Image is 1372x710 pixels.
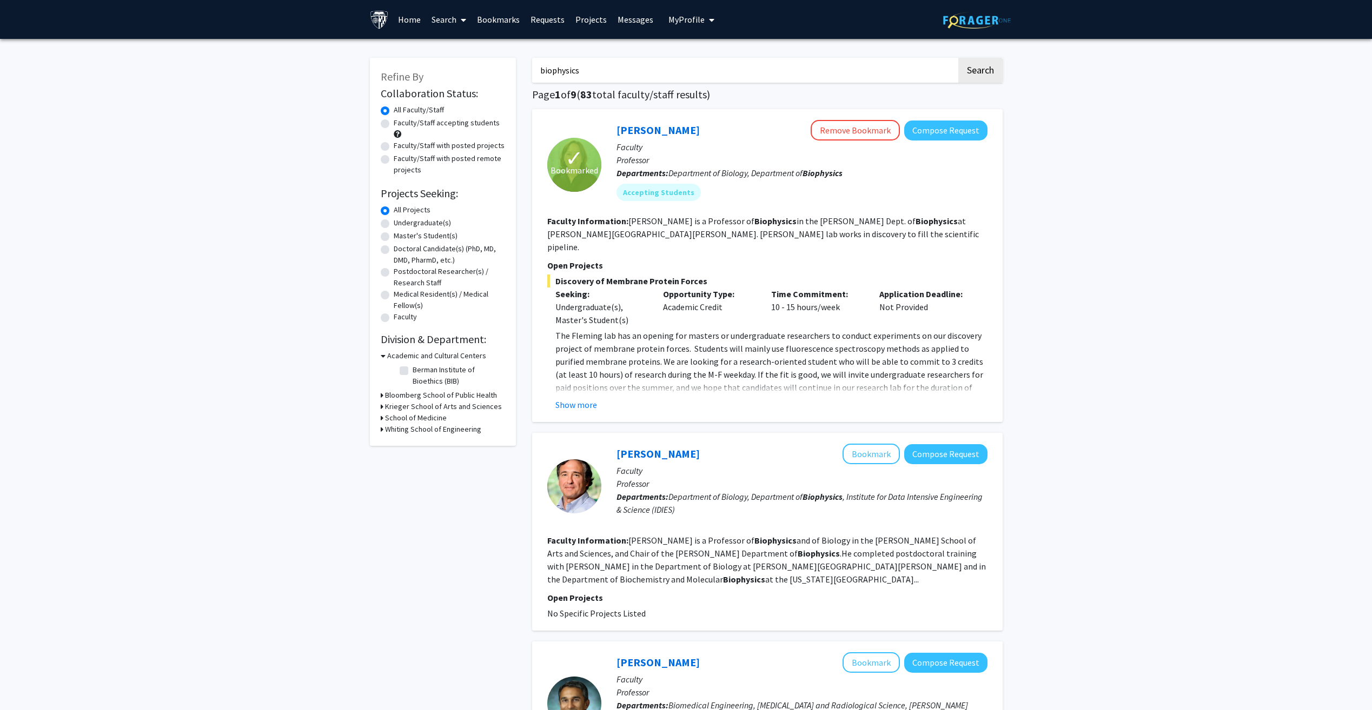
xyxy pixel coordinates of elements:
a: Home [393,1,426,38]
div: 10 - 15 hours/week [763,287,871,326]
label: All Projects [394,204,430,216]
button: Compose Request to Bertrand Garcia-Moreno [904,444,987,464]
h3: Whiting School of Engineering [385,424,481,435]
label: Postdoctoral Researcher(s) / Research Staff [394,266,505,289]
mat-chip: Accepting Students [617,184,701,201]
p: The Fleming lab has an opening for masters or undergraduate researchers to conduct experiments on... [555,329,987,420]
div: Academic Credit [655,287,763,326]
span: Department of Biology, Department of , Institute for Data Intensive Engineering & Science (IDIES) [617,491,983,515]
span: No Specific Projects Listed [547,608,646,619]
a: Requests [525,1,570,38]
h2: Projects Seeking: [381,187,505,200]
b: Faculty Information: [547,535,628,546]
h1: Page of ( total faculty/staff results) [532,88,1003,101]
p: Time Commitment: [771,287,863,300]
p: Faculty [617,673,987,686]
b: Departments: [617,491,668,502]
button: Remove Bookmark [811,120,900,140]
a: Projects [570,1,612,38]
label: Berman Institute of Bioethics (BIB) [413,364,502,387]
span: 9 [571,88,576,101]
span: Discovery of Membrane Protein Forces [547,274,987,287]
b: Faculty Information: [547,216,628,226]
button: Add Bertrand Garcia-Moreno to Bookmarks [843,444,900,464]
button: Add Arvind Pathak to Bookmarks [843,652,900,673]
div: Not Provided [871,287,979,326]
h3: School of Medicine [385,412,447,424]
label: Master's Student(s) [394,230,458,242]
span: My Profile [668,14,705,25]
a: [PERSON_NAME] [617,123,700,137]
a: Bookmarks [472,1,525,38]
b: Biophysics [803,168,843,178]
span: ✓ [565,153,584,164]
label: Faculty/Staff accepting students [394,117,500,129]
p: Professor [617,477,987,490]
b: Departments: [617,168,668,178]
span: 1 [555,88,561,101]
div: Undergraduate(s), Master's Student(s) [555,300,647,326]
img: ForagerOne Logo [943,12,1011,29]
p: Seeking: [555,287,647,300]
p: Open Projects [547,259,987,272]
label: Faculty/Staff with posted remote projects [394,153,505,176]
label: Faculty [394,311,417,323]
input: Search Keywords [532,58,957,83]
b: Biophysics [754,535,797,546]
label: All Faculty/Staff [394,104,444,116]
span: Department of Biology, Department of [668,168,843,178]
a: Messages [612,1,659,38]
h2: Division & Department: [381,333,505,346]
label: Medical Resident(s) / Medical Fellow(s) [394,289,505,311]
p: Professor [617,153,987,166]
button: Compose Request to Arvind Pathak [904,653,987,673]
p: Faculty [617,464,987,477]
label: Faculty/Staff with posted projects [394,140,505,151]
a: [PERSON_NAME] [617,447,700,460]
a: [PERSON_NAME] [617,655,700,669]
h3: Bloomberg School of Public Health [385,390,497,401]
p: Professor [617,686,987,699]
img: Johns Hopkins University Logo [370,10,389,29]
fg-read-more: [PERSON_NAME] is a Professor of and of Biology in the [PERSON_NAME] School of Arts and Sciences, ... [547,535,986,585]
b: Biophysics [723,574,765,585]
h2: Collaboration Status: [381,87,505,100]
button: Show more [555,398,597,411]
label: Doctoral Candidate(s) (PhD, MD, DMD, PharmD, etc.) [394,243,505,266]
label: Undergraduate(s) [394,217,451,229]
span: 83 [580,88,592,101]
p: Application Deadline: [879,287,971,300]
button: Search [958,58,1003,83]
b: Biophysics [803,491,843,502]
iframe: Chat [1326,661,1364,702]
button: Compose Request to Karen Fleming [904,120,987,140]
h3: Krieger School of Arts and Sciences [385,401,502,412]
span: Refine By [381,70,423,83]
b: Biophysics [754,216,797,226]
b: Biophysics [916,216,958,226]
p: Faculty [617,140,987,153]
h3: Academic and Cultural Centers [387,350,486,361]
b: Biophysics [798,548,840,559]
p: Open Projects [547,591,987,604]
span: Bookmarked [551,164,598,177]
fg-read-more: [PERSON_NAME] is a Professor of in the [PERSON_NAME] Dept. of at [PERSON_NAME][GEOGRAPHIC_DATA][P... [547,216,979,252]
a: Search [426,1,472,38]
p: Opportunity Type: [663,287,755,300]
